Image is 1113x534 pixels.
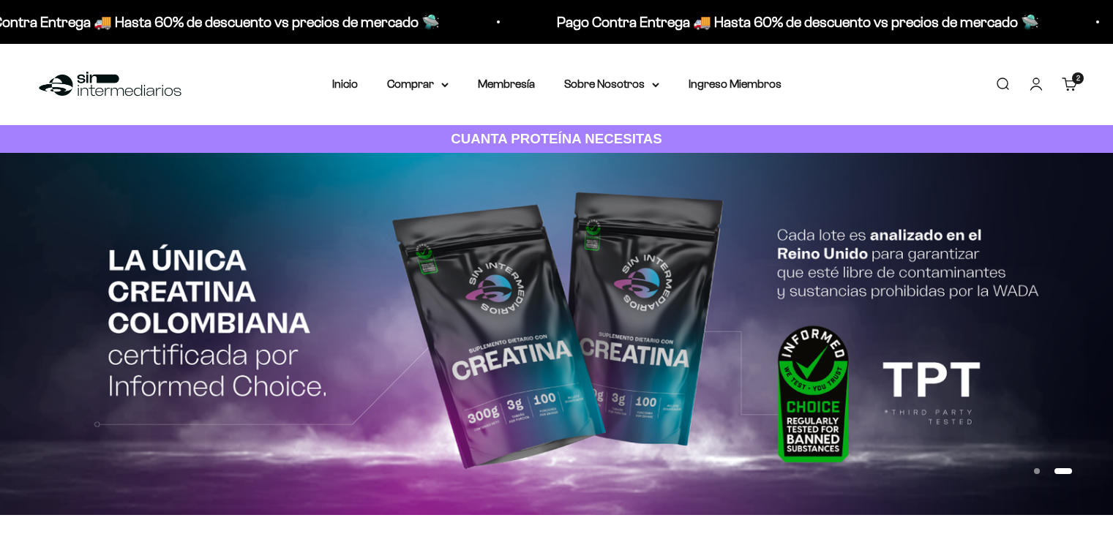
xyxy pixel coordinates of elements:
p: Pago Contra Entrega 🚚 Hasta 60% de descuento vs precios de mercado 🛸 [555,10,1038,34]
a: Inicio [332,78,358,90]
summary: Comprar [387,75,449,94]
summary: Sobre Nosotros [564,75,659,94]
strong: CUANTA PROTEÍNA NECESITAS [451,131,662,146]
a: Ingreso Miembros [689,78,782,90]
a: Membresía [478,78,535,90]
span: 2 [1076,75,1080,82]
